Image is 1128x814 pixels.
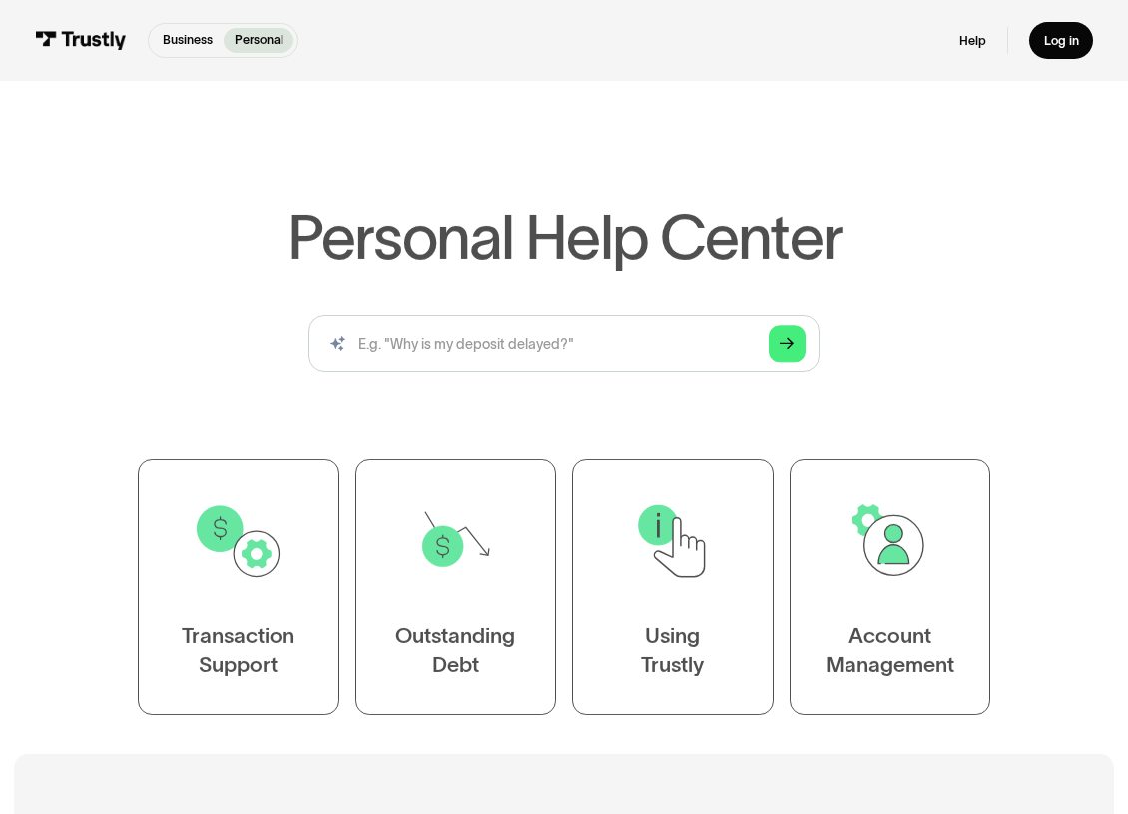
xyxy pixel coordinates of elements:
a: Business [153,28,224,54]
a: UsingTrustly [572,458,774,714]
form: Search [308,315,820,371]
div: Transaction Support [182,622,294,678]
p: Business [163,31,213,50]
input: search [308,315,820,371]
div: Log in [1044,33,1079,49]
a: TransactionSupport [138,458,339,714]
a: AccountManagement [790,458,991,714]
a: Log in [1029,22,1092,59]
div: Using Trustly [641,622,704,678]
div: Account Management [826,622,954,678]
div: Outstanding Debt [395,622,515,678]
a: Personal [224,28,293,54]
p: Personal [235,31,283,50]
h1: Personal Help Center [287,207,842,269]
a: Help [959,33,986,49]
img: Trustly Logo [35,31,127,50]
a: OutstandingDebt [354,458,556,714]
